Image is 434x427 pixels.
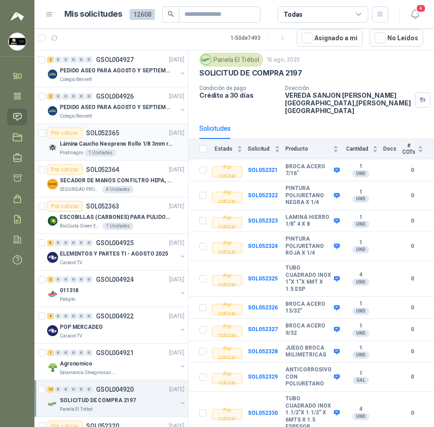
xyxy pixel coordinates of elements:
b: SOL052329 [248,374,278,380]
p: Condición de pago [199,85,278,91]
a: 2 0 0 0 0 0 GSOL004926[DATE] Company LogoPEDIDO ASEO PARA AGOSTO Y SEPTIEMBREColegio Bennett [47,91,186,120]
div: 0 [78,276,85,283]
div: 6 [47,240,54,246]
a: 6 0 0 0 0 0 GSOL004925[DATE] Company LogoELEMENTOS Y PARTES TI - AGOSTO 2025Caracol TV [47,237,186,266]
div: 2 [47,57,54,63]
div: Por cotizar [212,409,242,420]
img: Company Logo [47,289,58,299]
img: Company Logo [47,399,58,409]
b: 0 [402,347,423,356]
p: Crédito a 30 días [199,91,278,99]
div: UND [352,413,369,420]
p: GSOL004924 [96,276,134,283]
img: Company Logo [47,142,58,153]
span: search [168,11,174,17]
b: 1 [344,239,378,247]
button: Asignado a mi [297,29,362,47]
div: Por cotizar [212,192,242,203]
div: 0 [70,93,77,100]
div: 0 [55,57,62,63]
div: Por cotizar [47,164,82,175]
img: Company Logo [47,105,58,116]
span: Cantidad [344,146,371,152]
b: 1 [344,300,378,308]
p: [DATE] [169,349,184,357]
p: Caracol TV [60,259,82,266]
span: Estado [212,146,235,152]
div: 0 [78,386,85,393]
a: SOL052324 [248,243,278,249]
div: Solicitudes [199,123,231,133]
a: SOL052325 [248,275,278,282]
div: Por cotizar [47,128,82,138]
b: PINTURA POLIURETANO ROJA X 1/4 [285,236,332,257]
p: [DATE] [169,275,184,284]
p: Prodinagro [60,149,83,157]
div: 0 [86,276,92,283]
div: 0 [86,386,92,393]
div: 0 [55,313,62,319]
div: 0 [78,93,85,100]
p: SECADOR DE MANOS CON FILTRO HEPA, SECADO RAPIDO [60,176,173,185]
img: Company Logo [47,362,58,373]
a: 10 0 0 0 0 0 GSOL004920[DATE] Company LogoSOLICITUD DE COMPRA 2197Panela El Trébol [47,384,186,413]
div: UND [352,221,369,228]
b: SOL052330 [248,410,278,416]
div: 0 [63,93,69,100]
img: Company Logo [47,252,58,263]
p: 15 ago, 2025 [267,56,300,64]
b: 1 [344,345,378,352]
b: 0 [402,304,423,312]
div: 0 [55,386,62,393]
p: Panela El Trébol [60,406,93,413]
img: Logo peakr [10,11,24,22]
p: Dirección [285,85,411,91]
div: UND [352,279,369,286]
p: ESCOBILLAS (CARBONES) PARA PULIDORA DEWALT [60,213,173,222]
p: Colegio Bennett [60,113,92,120]
b: TUBO CUADRADO INOX 1"X 1"X 6MT X 1.5 ESP [285,265,332,293]
div: 0 [70,57,77,63]
p: SEGURIDAD PROVISER LTDA [60,186,101,193]
div: Por cotizar [212,242,242,253]
p: 011318 [60,286,78,295]
b: BROCA ACERO 13/32” [285,301,332,315]
div: Por cotizar [47,201,82,212]
p: Caracol TV [60,332,82,340]
b: BROCA ACERO 9/32 [285,323,332,337]
div: Por cotizar [212,217,242,228]
div: 0 [55,93,62,100]
p: PEDIDO ASEO PARA AGOSTO Y SEPTIEMBRE [60,103,173,112]
div: 0 [55,240,62,246]
div: 0 [55,276,62,283]
div: 0 [86,93,92,100]
div: 0 [78,57,85,63]
p: GSOL004926 [96,93,134,100]
p: GSOL004925 [96,240,134,246]
span: 4 [416,4,426,13]
img: Company Logo [47,325,58,336]
b: LAMINA HIERRO 1/8" 4 X 8 [285,214,332,228]
b: SOL052327 [248,326,278,332]
b: 4 [344,271,378,279]
b: 1 [344,370,378,377]
div: 0 [78,240,85,246]
b: 0 [402,325,423,334]
p: [DATE] [169,129,184,138]
p: PEDIDO ASEO PARA AGOSTO Y SEPTIEMBRE 2 [60,66,173,75]
div: 0 [86,350,92,356]
img: Company Logo [9,33,26,50]
div: Por cotizar [212,373,242,384]
b: SOL052323 [248,218,278,224]
p: Colegio Bennett [60,76,92,83]
p: Lámina Caucho Neopreno Rollo 1/8 3mm rollo x 10M [60,140,173,148]
div: UND [352,170,369,177]
div: 10 [47,386,54,393]
div: 2 [47,93,54,100]
a: SOL052321 [248,167,278,173]
div: 0 [55,350,62,356]
b: BROCA ACERO 7/16" [285,163,332,177]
